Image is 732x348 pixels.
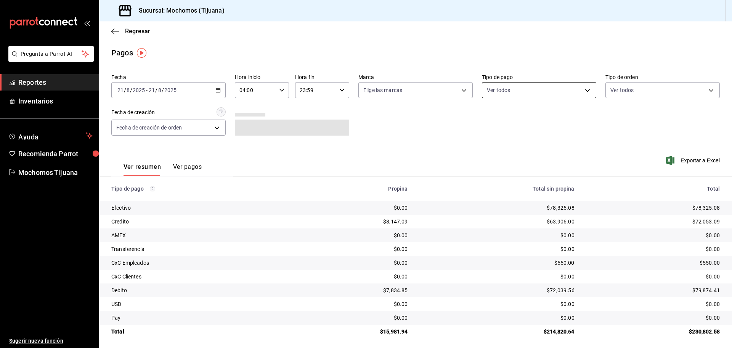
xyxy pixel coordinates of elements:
[111,245,285,253] div: Transferencia
[5,55,94,63] a: Pregunta a Parrot AI
[116,124,182,131] span: Fecha de creación de orden
[124,163,161,176] button: Ver resumen
[297,204,408,212] div: $0.00
[137,48,146,58] img: Tooltip marker
[605,74,720,80] label: Tipo de orden
[420,245,574,253] div: $0.00
[111,28,150,35] button: Regresar
[111,108,155,117] div: Fecha de creación
[297,300,408,308] div: $0.00
[295,74,349,80] label: Hora fin
[111,259,285,267] div: CxC Empleados
[297,231,408,239] div: $0.00
[117,87,124,93] input: --
[420,218,574,225] div: $63,906.00
[297,245,408,253] div: $0.00
[363,86,402,94] span: Elige las marcas
[111,47,133,58] div: Pagos
[297,186,408,192] div: Propina
[420,259,574,267] div: $550.00
[111,328,285,335] div: Total
[587,259,720,267] div: $550.00
[148,87,155,93] input: --
[111,231,285,239] div: AMEX
[668,156,720,165] button: Exportar a Excel
[111,218,285,225] div: Credito
[420,286,574,294] div: $72,039.56
[297,286,408,294] div: $7,834.85
[482,74,596,80] label: Tipo de pago
[18,149,93,159] span: Recomienda Parrot
[18,131,83,140] span: Ayuda
[84,20,90,26] button: open_drawer_menu
[111,204,285,212] div: Efectivo
[125,28,150,35] span: Regresar
[164,87,177,93] input: ----
[420,204,574,212] div: $78,325.08
[111,186,285,192] div: Tipo de pago
[587,218,720,225] div: $72,053.09
[297,273,408,280] div: $0.00
[358,74,473,80] label: Marca
[587,273,720,280] div: $0.00
[420,328,574,335] div: $214,820.64
[111,74,226,80] label: Fecha
[111,273,285,280] div: CxC Clientes
[420,186,574,192] div: Total sin propina
[18,96,93,106] span: Inventarios
[9,337,93,345] span: Sugerir nueva función
[587,231,720,239] div: $0.00
[8,46,94,62] button: Pregunta a Parrot AI
[162,87,164,93] span: /
[158,87,162,93] input: --
[420,231,574,239] div: $0.00
[587,328,720,335] div: $230,802.58
[587,300,720,308] div: $0.00
[587,314,720,322] div: $0.00
[124,87,126,93] span: /
[297,218,408,225] div: $8,147.09
[297,259,408,267] div: $0.00
[173,163,202,176] button: Ver pagos
[235,74,289,80] label: Hora inicio
[130,87,132,93] span: /
[587,204,720,212] div: $78,325.08
[21,50,82,58] span: Pregunta a Parrot AI
[487,86,510,94] span: Ver todos
[111,300,285,308] div: USD
[610,86,634,94] span: Ver todos
[111,286,285,294] div: Debito
[146,87,148,93] span: -
[111,314,285,322] div: Pay
[150,186,155,191] svg: Los pagos realizados con Pay y otras terminales son montos brutos.
[18,77,93,87] span: Reportes
[124,163,202,176] div: navigation tabs
[18,167,93,178] span: Mochomos Tijuana
[420,300,574,308] div: $0.00
[133,6,225,15] h3: Sucursal: Mochomos (Tijuana)
[587,245,720,253] div: $0.00
[587,286,720,294] div: $79,874.41
[587,186,720,192] div: Total
[420,314,574,322] div: $0.00
[420,273,574,280] div: $0.00
[132,87,145,93] input: ----
[297,328,408,335] div: $15,981.94
[126,87,130,93] input: --
[297,314,408,322] div: $0.00
[155,87,157,93] span: /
